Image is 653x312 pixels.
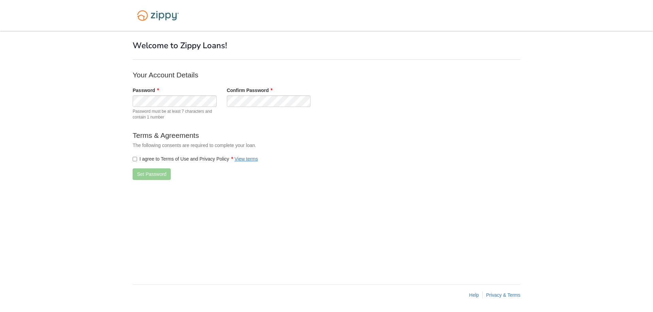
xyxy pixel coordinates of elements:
p: Terms & Agreements [133,130,405,140]
p: Your Account Details [133,70,405,80]
a: View terms [235,156,258,162]
label: I agree to Terms of Use and Privacy Policy [133,155,258,162]
p: The following consents are required to complete your loan. [133,142,405,149]
input: Verify Password [227,95,311,107]
h1: Welcome to Zippy Loans! [133,41,520,50]
a: Help [469,292,479,298]
label: Confirm Password [227,87,273,94]
input: I agree to Terms of Use and Privacy PolicyView terms [133,157,137,161]
span: Password must be at least 7 characters and contain 1 number [133,109,217,120]
button: Set Password [133,168,171,180]
img: Logo [133,7,183,24]
label: Password [133,87,159,94]
a: Privacy & Terms [486,292,520,298]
